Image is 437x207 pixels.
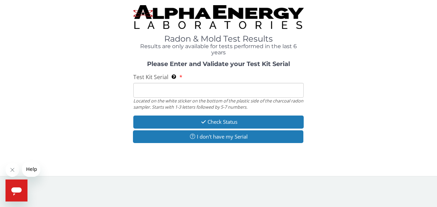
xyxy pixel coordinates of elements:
h4: Results are only available for tests performed in the last 6 years [133,43,304,55]
strong: Please Enter and Validate your Test Kit Serial [147,60,290,68]
div: Located on the white sticker on the bottom of the plastic side of the charcoal radon sampler. Sta... [133,98,304,110]
iframe: Close message [5,163,19,177]
span: Test Kit Serial [133,73,168,81]
h1: Radon & Mold Test Results [133,34,304,43]
img: TightCrop.jpg [133,5,304,29]
button: I don't have my Serial [133,130,304,143]
iframe: Button to launch messaging window [5,179,27,201]
iframe: Message from company [22,162,40,177]
button: Check Status [133,116,304,128]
